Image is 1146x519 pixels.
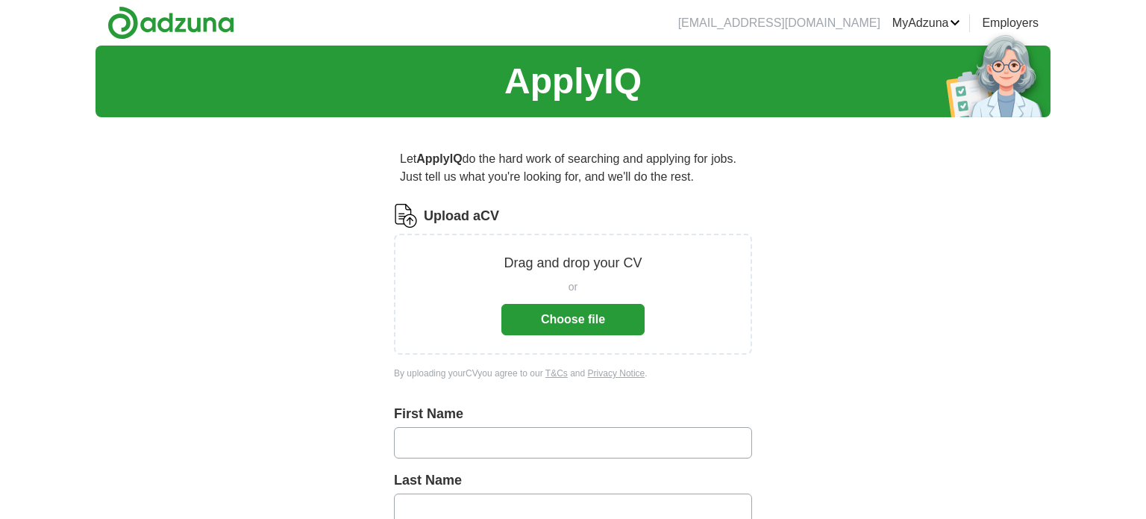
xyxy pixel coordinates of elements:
[545,368,568,379] a: T&Cs
[501,304,645,335] button: Choose file
[982,14,1039,32] a: Employers
[107,6,234,40] img: Adzuna logo
[424,206,499,226] label: Upload a CV
[394,367,752,380] div: By uploading your CV you agree to our and .
[892,14,961,32] a: MyAdzuna
[504,55,642,108] h1: ApplyIQ
[394,204,418,228] img: CV Icon
[394,144,752,192] p: Let do the hard work of searching and applying for jobs. Just tell us what you're looking for, an...
[588,368,645,379] a: Privacy Notice
[569,279,577,295] span: or
[416,152,462,165] strong: ApplyIQ
[678,14,880,32] li: [EMAIL_ADDRESS][DOMAIN_NAME]
[394,470,752,491] label: Last Name
[504,253,642,273] p: Drag and drop your CV
[394,404,752,424] label: First Name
